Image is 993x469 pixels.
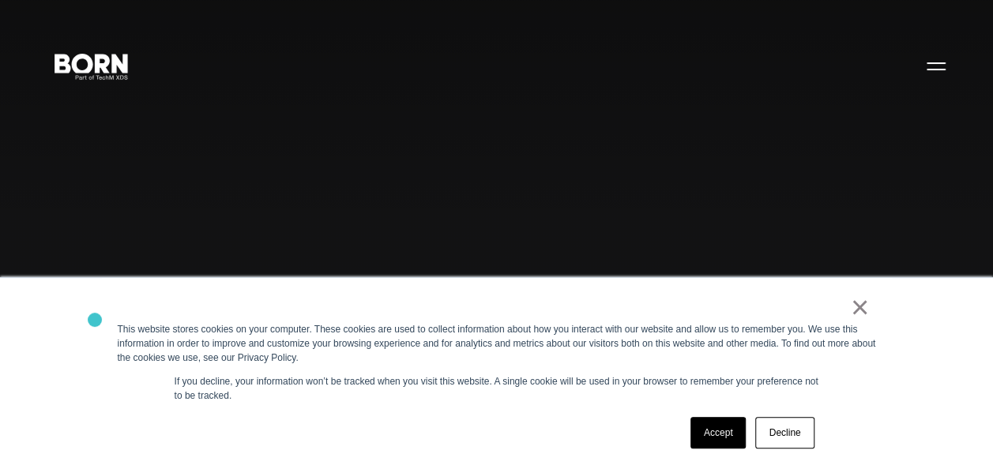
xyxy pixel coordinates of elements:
[690,417,747,448] a: Accept
[175,374,819,403] p: If you decline, your information won’t be tracked when you visit this website. A single cookie wi...
[851,300,870,314] a: ×
[917,49,955,82] button: Open
[755,417,814,448] a: Decline
[118,322,876,365] div: This website stores cookies on your computer. These cookies are used to collect information about...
